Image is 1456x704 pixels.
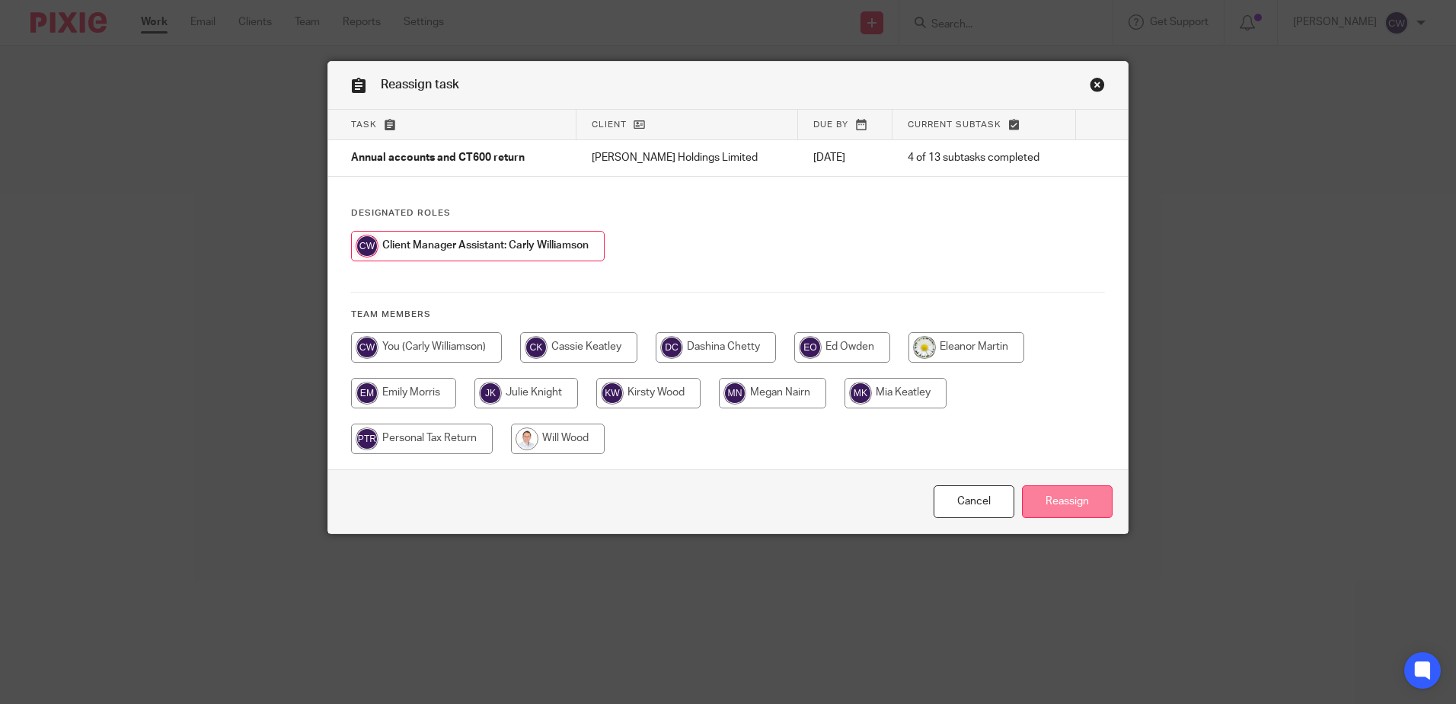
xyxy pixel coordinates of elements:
span: Due by [813,120,848,129]
p: [DATE] [813,150,877,165]
input: Reassign [1022,485,1113,518]
td: 4 of 13 subtasks completed [892,140,1076,177]
span: Reassign task [381,78,459,91]
h4: Team members [351,309,1105,321]
a: Close this dialog window [934,485,1014,518]
span: Annual accounts and CT600 return [351,153,525,164]
span: Client [592,120,627,129]
p: [PERSON_NAME] Holdings Limited [592,150,783,165]
a: Close this dialog window [1090,77,1105,98]
span: Task [351,120,377,129]
span: Current subtask [908,120,1001,129]
h4: Designated Roles [351,207,1105,219]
